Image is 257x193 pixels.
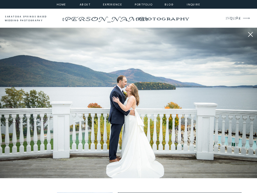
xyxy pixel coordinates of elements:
a: INQUIRE [226,16,240,22]
a: home [56,2,67,6]
a: Blog [162,2,177,6]
a: about [80,2,89,6]
a: photography [129,13,198,25]
a: experience [103,2,120,6]
a: portfolio [135,2,153,6]
a: saratoga springs based wedding photography [5,15,55,23]
a: inquire [186,2,201,6]
a: [PERSON_NAME] [61,14,148,21]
